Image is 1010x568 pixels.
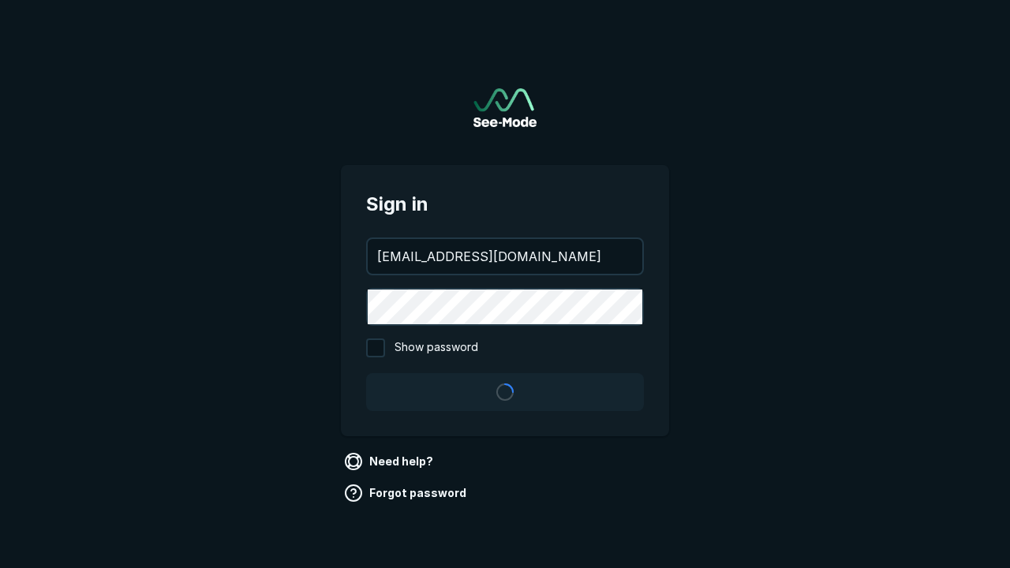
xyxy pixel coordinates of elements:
img: See-Mode Logo [473,88,537,127]
a: Need help? [341,449,440,474]
a: Go to sign in [473,88,537,127]
span: Show password [395,338,478,357]
a: Forgot password [341,480,473,506]
input: your@email.com [368,239,642,274]
span: Sign in [366,190,644,219]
